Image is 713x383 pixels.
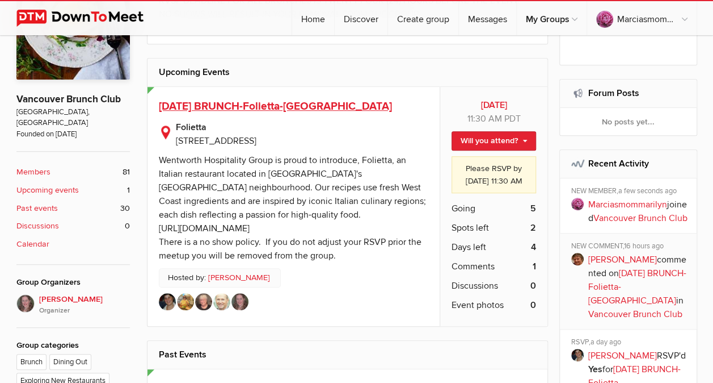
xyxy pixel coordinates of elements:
b: Past events [16,202,58,215]
a: Create group [388,1,458,35]
div: Group categories [16,339,130,352]
span: a few seconds ago [618,186,677,195]
span: 30 [120,202,130,215]
span: 11:30 AM [467,113,502,124]
a: Members 81 [16,166,130,178]
span: a day ago [590,338,621,347]
a: Discussions 0 [16,220,130,232]
span: Going [452,202,475,215]
img: Megan Neilans [159,293,176,310]
img: Frank Kusmer [213,293,230,310]
span: 0 [125,220,130,232]
div: Group Organizers [16,276,130,289]
b: 5 [530,202,536,215]
h2: Upcoming Events [159,59,537,86]
a: Discover [335,1,387,35]
a: Home [292,1,334,35]
b: Upcoming events [16,184,79,197]
span: America/Vancouver [504,113,521,124]
div: Please RSVP by [DATE] 11:30 AM [452,156,536,193]
b: [DATE] [452,98,536,112]
a: Forum Posts [588,88,639,99]
img: vicki sawyer [231,293,248,310]
div: Wentworth Hospitality Group is proud to introduce, Folietta, an Italian restaurant located in [GE... [159,155,426,261]
a: Will you attend? [452,131,536,151]
span: 1 [127,184,130,197]
a: Marciasmommarilyn [588,199,667,210]
a: [DATE] BRUNCH-Folietta-[GEOGRAPHIC_DATA] [159,99,392,113]
p: Hosted by: [159,268,281,288]
b: Calendar [16,238,49,251]
span: Spots left [452,221,489,235]
a: [DATE] BRUNCH-Folietta-[GEOGRAPHIC_DATA] [588,268,686,306]
a: Vancouver Brunch Club [593,213,687,224]
span: Event photos [452,298,504,312]
a: Calendar [16,238,130,251]
span: [GEOGRAPHIC_DATA], [GEOGRAPHIC_DATA] [16,107,130,129]
a: [PERSON_NAME] [588,254,657,265]
a: Messages [459,1,516,35]
p: commented on in [588,253,689,321]
a: Upcoming events 1 [16,184,130,197]
b: 4 [531,240,536,254]
span: 81 [123,166,130,178]
div: RSVP, [571,338,689,349]
img: Eva Murray [195,293,212,310]
span: Founded on [DATE] [16,129,130,140]
b: 0 [530,279,536,293]
b: Discussions [16,220,59,232]
a: Past events 30 [16,202,130,215]
img: DownToMeet [16,10,161,27]
p: joined [588,198,689,225]
b: 1 [533,260,536,273]
h2: Past Events [159,341,537,368]
span: [PERSON_NAME] [39,293,130,316]
span: Comments [452,260,495,273]
div: NEW COMMENT, [571,242,689,253]
span: [STREET_ADDRESS] [176,135,256,147]
b: 0 [530,298,536,312]
h2: Recent Activity [571,150,685,177]
a: Marciasmommarilyn [587,1,697,35]
span: Days left [452,240,486,254]
div: No posts yet... [560,108,697,135]
div: NEW MEMBER, [571,186,689,198]
img: Rena Stewart [177,293,194,310]
a: Vancouver Brunch Club [588,309,682,320]
a: My Groups [517,1,587,35]
a: [PERSON_NAME]Organizer [16,294,130,316]
b: 2 [530,221,536,235]
b: Folietta [176,120,429,134]
span: Discussions [452,279,498,293]
i: Organizer [39,306,130,316]
a: [PERSON_NAME] [208,272,270,284]
span: 16 hours ago [624,242,664,251]
img: vicki sawyer [16,294,35,313]
b: Yes [588,364,602,375]
b: Members [16,166,50,178]
a: [PERSON_NAME] [588,350,657,361]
